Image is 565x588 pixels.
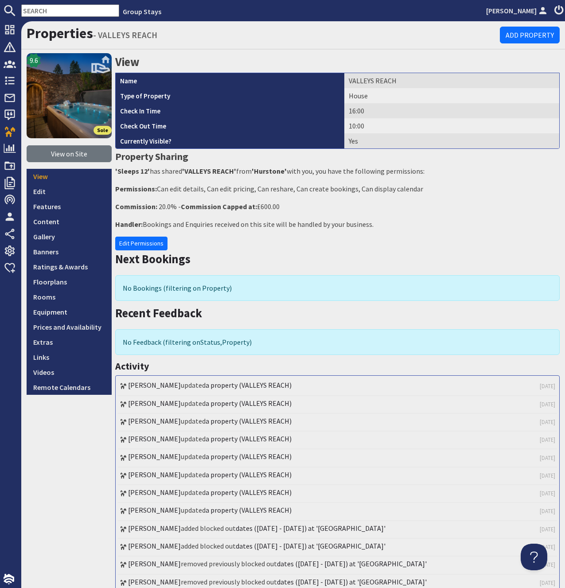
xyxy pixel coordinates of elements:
[118,414,557,432] li: updated
[182,167,236,175] strong: 'VALLEYS REACH'
[123,7,161,16] a: Group Stays
[128,417,181,425] a: [PERSON_NAME]
[128,541,181,550] a: [PERSON_NAME]
[344,88,559,103] td: House
[128,577,181,586] a: [PERSON_NAME]
[27,53,112,138] a: VALLEYS REACH's icon9.6Sole
[500,27,560,43] a: Add Property
[128,524,181,533] a: [PERSON_NAME]
[540,454,555,462] a: [DATE]
[206,452,292,461] a: a property (VALLEYS REACH)
[118,432,557,449] li: updated
[181,202,257,211] strong: Commission Capped at:
[206,381,292,389] a: a property (VALLEYS REACH)
[115,166,560,176] p: has shared from with you, you have the following permissions:
[115,237,168,250] a: Edit Permissions
[115,252,191,266] a: Next Bookings
[21,4,119,17] input: SEARCH
[27,380,112,395] a: Remote Calendars
[27,289,112,304] a: Rooms
[128,559,181,568] a: [PERSON_NAME]
[27,304,112,319] a: Equipment
[115,306,202,320] a: Recent Feedback
[128,488,181,497] a: [PERSON_NAME]
[27,214,112,229] a: Content
[115,167,150,175] strong: 'Sleeps 12'
[27,274,112,289] a: Floorplans
[94,126,112,135] span: Sole
[116,88,344,103] th: Type of Property
[206,399,292,408] a: a property (VALLEYS REACH)
[115,220,143,229] strong: Handler:
[540,418,555,426] a: [DATE]
[27,184,112,199] a: Edit
[128,470,181,479] a: [PERSON_NAME]
[540,400,555,409] a: [DATE]
[540,471,555,480] a: [DATE]
[27,53,112,138] img: VALLEYS REACH's icon
[344,133,559,148] td: Yes
[128,506,181,514] a: [PERSON_NAME]
[27,24,93,42] a: Properties
[115,149,560,164] h3: Property Sharing
[128,434,181,443] a: [PERSON_NAME]
[118,449,557,467] li: updated
[344,118,559,133] td: 10:00
[540,382,555,390] a: [DATE]
[277,577,427,586] a: dates ([DATE] - [DATE]) at '[GEOGRAPHIC_DATA]'
[27,350,112,365] a: Links
[4,574,14,584] img: staytech_i_w-64f4e8e9ee0a9c174fd5317b4b171b261742d2d393467e5bdba4413f4f884c10.svg
[27,319,112,335] a: Prices and Availability
[93,30,157,40] small: - VALLEYS REACH
[27,335,112,350] a: Extras
[540,507,555,515] a: [DATE]
[118,467,557,485] li: updated
[178,202,280,211] span: - £600.00
[540,579,555,587] a: [DATE]
[344,103,559,118] td: 16:00
[115,219,560,230] p: Bookings and Enquiries received on this site will be handled by your business.
[540,525,555,533] a: [DATE]
[115,53,560,71] h2: View
[27,199,112,214] a: Features
[540,489,555,498] a: [DATE]
[159,202,177,211] span: 20.0%
[521,544,547,570] iframe: Toggle Customer Support
[252,167,287,175] strong: 'Hurstone'
[128,399,181,408] a: [PERSON_NAME]
[118,521,557,539] li: added blocked out
[27,169,112,184] a: View
[30,55,38,66] span: 9.6
[27,365,112,380] a: Videos
[206,470,292,479] a: a property (VALLEYS REACH)
[200,338,220,347] span: translation missing: en.filters.status
[27,145,112,162] a: View on Site
[115,329,560,355] div: No Feedback (filtering on , )
[206,434,292,443] a: a property (VALLEYS REACH)
[115,202,157,211] strong: Commission:
[540,561,555,569] a: [DATE]
[118,396,557,414] li: updated
[27,259,112,274] a: Ratings & Awards
[118,557,557,574] li: removed previously blocked out
[206,488,292,497] a: a property (VALLEYS REACH)
[27,244,112,259] a: Banners
[115,360,149,372] a: Activity
[206,417,292,425] a: a property (VALLEYS REACH)
[116,133,344,148] th: Currently Visible?
[486,5,549,16] a: [PERSON_NAME]
[128,381,181,389] a: [PERSON_NAME]
[115,275,560,301] div: No Bookings (filtering on Property)
[27,229,112,244] a: Gallery
[115,183,560,194] p: Can edit details, Can edit pricing, Can reshare, Can create bookings, Can display calendar
[344,73,559,88] td: VALLEYS REACH
[206,506,292,514] a: a property (VALLEYS REACH)
[118,539,557,557] li: added blocked out
[540,436,555,444] a: [DATE]
[115,184,157,193] strong: Permissions:
[128,452,181,461] a: [PERSON_NAME]
[116,103,344,118] th: Check In Time
[118,485,557,503] li: updated
[236,541,386,550] a: dates ([DATE] - [DATE]) at '[GEOGRAPHIC_DATA]'
[236,524,386,533] a: dates ([DATE] - [DATE]) at '[GEOGRAPHIC_DATA]'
